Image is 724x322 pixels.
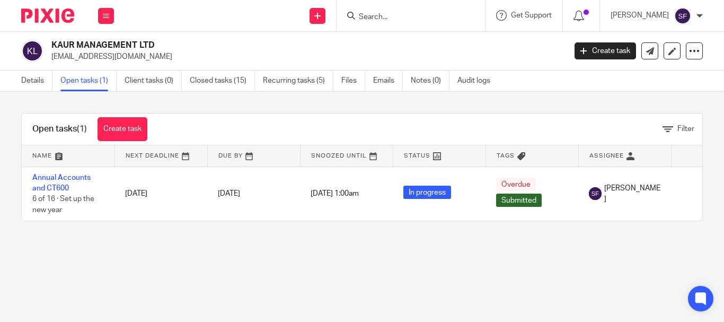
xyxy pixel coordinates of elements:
span: Snoozed Until [311,153,367,159]
span: 6 of 16 · Set up the new year [32,195,94,214]
h1: Open tasks [32,124,87,135]
a: Files [341,71,365,91]
h2: KAUR MANAGEMENT LTD [51,40,457,51]
a: Open tasks (1) [60,71,117,91]
p: [PERSON_NAME] [611,10,669,21]
span: [DATE] 1:00am [311,190,359,197]
a: Closed tasks (15) [190,71,255,91]
a: Annual Accounts and CT600 [32,174,91,192]
span: Tags [497,153,515,159]
span: (1) [77,125,87,133]
span: Filter [677,125,694,133]
span: In progress [403,186,451,199]
a: Client tasks (0) [125,71,182,91]
img: svg%3E [21,40,43,62]
span: Status [404,153,430,159]
img: Pixie [21,8,74,23]
td: [DATE] [114,167,207,221]
a: Recurring tasks (5) [263,71,333,91]
span: Submitted [496,194,542,207]
img: svg%3E [589,187,602,200]
input: Search [358,13,453,22]
span: [PERSON_NAME] [604,183,660,205]
a: Notes (0) [411,71,449,91]
span: [DATE] [218,190,240,197]
p: [EMAIL_ADDRESS][DOMAIN_NAME] [51,51,559,62]
img: svg%3E [674,7,691,24]
span: Get Support [511,12,552,19]
span: Overdue [496,178,536,191]
a: Audit logs [457,71,498,91]
a: Emails [373,71,403,91]
a: Create task [98,117,147,141]
a: Create task [575,42,636,59]
a: Details [21,71,52,91]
